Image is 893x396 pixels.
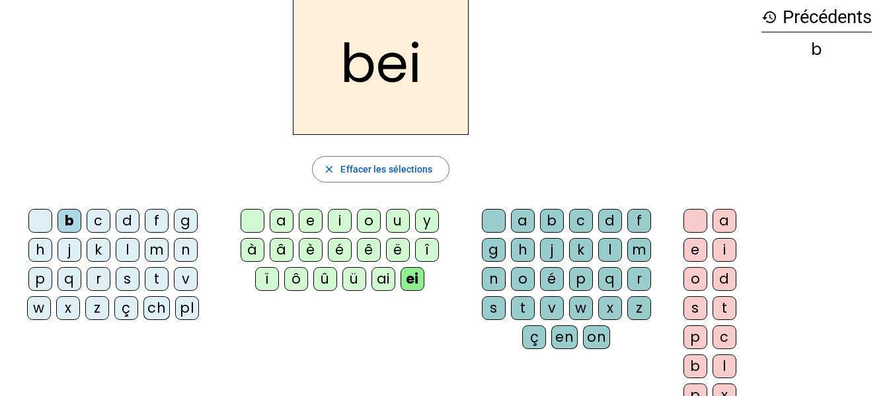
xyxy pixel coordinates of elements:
div: t [713,296,736,320]
div: y [415,209,439,233]
div: r [87,267,110,291]
div: n [174,238,198,262]
div: d [116,209,139,233]
div: v [174,267,198,291]
div: b [683,354,707,378]
div: i [713,238,736,262]
div: t [145,267,169,291]
div: e [683,238,707,262]
div: m [627,238,651,262]
button: Effacer les sélections [312,156,449,182]
div: ü [342,267,366,291]
div: j [540,238,564,262]
div: u [386,209,410,233]
div: a [270,209,293,233]
h3: Précédents [761,3,872,32]
mat-icon: close [323,163,335,175]
div: d [713,267,736,291]
div: c [713,325,736,349]
div: o [683,267,707,291]
div: w [27,296,51,320]
div: g [174,209,198,233]
div: é [328,238,352,262]
span: Effacer les sélections [340,161,432,177]
div: ô [284,267,308,291]
div: j [58,238,81,262]
div: â [270,238,293,262]
div: ei [401,267,424,291]
div: i [328,209,352,233]
div: r [627,267,651,291]
div: t [511,296,535,320]
div: f [145,209,169,233]
div: p [569,267,593,291]
div: ë [386,238,410,262]
div: p [28,267,52,291]
div: ç [114,296,138,320]
div: ê [357,238,381,262]
div: b [540,209,564,233]
div: c [569,209,593,233]
div: d [598,209,622,233]
div: l [598,238,622,262]
mat-icon: history [761,9,777,25]
div: f [627,209,651,233]
div: û [313,267,337,291]
div: ï [255,267,279,291]
div: s [116,267,139,291]
div: b [58,209,81,233]
div: a [511,209,535,233]
div: on [583,325,610,349]
div: p [683,325,707,349]
div: s [482,296,506,320]
div: s [683,296,707,320]
div: l [713,354,736,378]
div: c [87,209,110,233]
div: l [116,238,139,262]
div: b [761,42,872,58]
div: z [85,296,109,320]
div: z [627,296,651,320]
div: à [241,238,264,262]
div: ai [371,267,395,291]
div: x [598,296,622,320]
div: î [415,238,439,262]
div: en [551,325,578,349]
div: m [145,238,169,262]
div: è [299,238,323,262]
div: h [28,238,52,262]
div: k [87,238,110,262]
div: h [511,238,535,262]
div: ç [522,325,546,349]
div: q [598,267,622,291]
div: q [58,267,81,291]
div: v [540,296,564,320]
div: x [56,296,80,320]
div: pl [175,296,199,320]
div: o [357,209,381,233]
div: a [713,209,736,233]
div: é [540,267,564,291]
div: e [299,209,323,233]
div: g [482,238,506,262]
div: k [569,238,593,262]
div: w [569,296,593,320]
div: ch [143,296,170,320]
div: o [511,267,535,291]
div: n [482,267,506,291]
